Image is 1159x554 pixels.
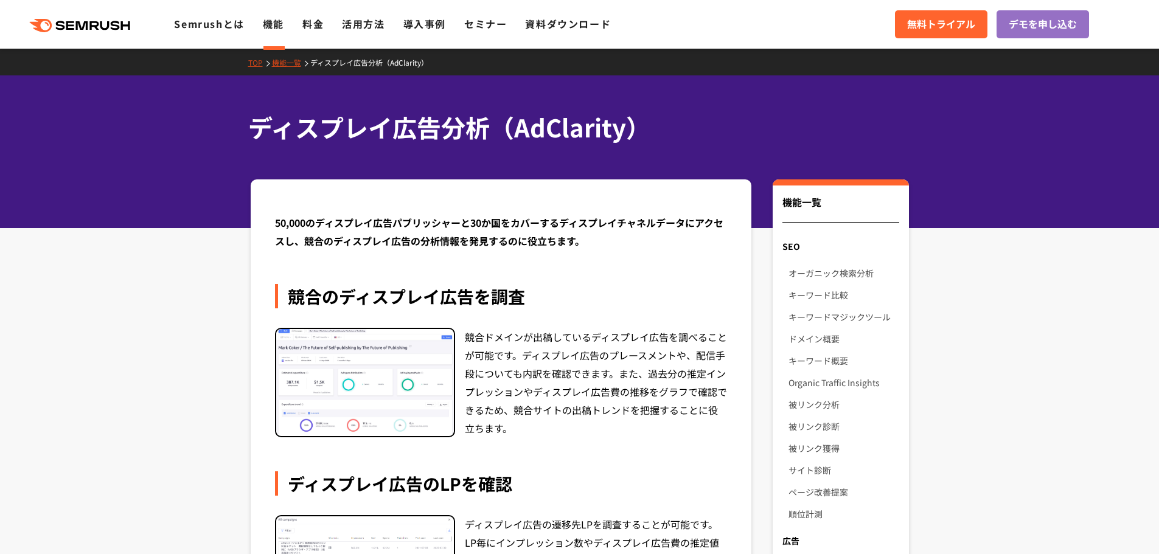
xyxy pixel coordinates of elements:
[248,109,899,145] h1: ディスプレイ広告分析（AdClarity）
[788,393,899,415] a: 被リンク分析
[788,284,899,306] a: キーワード比較
[525,16,611,31] a: 資料ダウンロード
[773,235,908,257] div: SEO
[272,57,310,68] a: 機能一覧
[174,16,244,31] a: Semrushとは
[263,16,284,31] a: 機能
[464,16,507,31] a: セミナー
[788,328,899,350] a: ドメイン概要
[788,415,899,437] a: 被リンク診断
[788,503,899,525] a: 順位計測
[276,329,454,436] img: 競合のディスプレイ広告を調査
[275,213,728,250] div: 50,000のディスプレイ広告パブリッシャーと30か国をカバーするディスプレイチャネルデータにアクセスし、競合のディスプレイ広告の分析情報を発見するのに役立ちます。
[788,437,899,459] a: 被リンク獲得
[788,481,899,503] a: ページ改善提案
[465,328,728,437] div: 競合ドメインが出稿しているディスプレイ広告を調べることが可能です。ディスプレイ広告のプレースメントや、配信手段についても内訳を確認できます。また、過去分の推定インプレッションやディスプレイ広告費...
[310,57,437,68] a: ディスプレイ広告分析（AdClarity）
[342,16,385,31] a: 活用方法
[895,10,987,38] a: 無料トライアル
[275,284,728,308] div: 競合のディスプレイ広告を調査
[788,372,899,393] a: Organic Traffic Insights
[782,195,899,223] div: 機能一覧
[302,16,324,31] a: 料金
[275,471,728,496] div: ディスプレイ広告のLPを確認
[788,306,899,328] a: キーワードマジックツール
[907,16,975,32] span: 無料トライアル
[773,530,908,552] div: 広告
[788,459,899,481] a: サイト診断
[788,350,899,372] a: キーワード概要
[788,262,899,284] a: オーガニック検索分析
[248,57,272,68] a: TOP
[403,16,446,31] a: 導入事例
[1009,16,1077,32] span: デモを申し込む
[997,10,1089,38] a: デモを申し込む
